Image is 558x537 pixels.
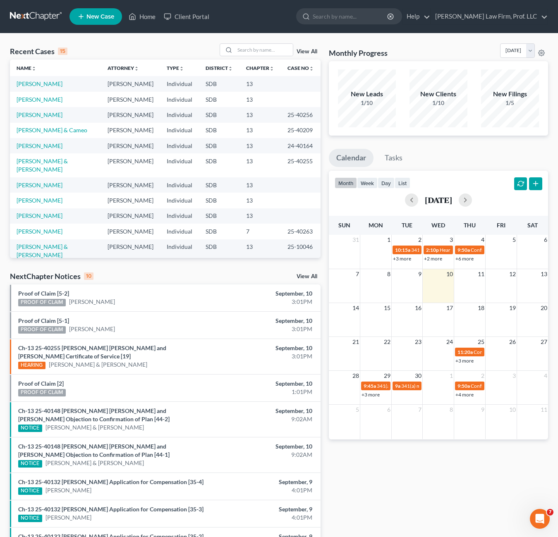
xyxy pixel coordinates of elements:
[18,299,66,306] div: PROOF OF CLAIM
[101,239,160,263] td: [PERSON_NAME]
[527,222,538,229] span: Sat
[455,255,474,262] a: +6 more
[84,272,93,280] div: 10
[281,107,321,122] td: 25-40256
[220,478,312,486] div: September, 9
[239,92,281,107] td: 13
[395,383,400,389] span: 9a
[40,10,77,19] p: Active 8h ago
[411,247,551,253] span: 341(a) meeting for [PERSON_NAME] & Cameo [PERSON_NAME]
[497,222,505,229] span: Fri
[281,138,321,153] td: 24-40164
[160,224,199,239] td: Individual
[18,425,42,432] div: NOTICE
[17,212,62,219] a: [PERSON_NAME]
[410,89,467,99] div: New Clients
[101,107,160,122] td: [PERSON_NAME]
[46,423,144,432] a: [PERSON_NAME] & [PERSON_NAME]
[426,247,439,253] span: 2:10p
[53,271,59,277] button: Start recording
[18,317,69,324] a: Proof of Claim [5-1]
[199,92,239,107] td: SDB
[18,290,69,297] a: Proof of Claim [5-2]
[220,415,312,423] div: 9:02AM
[287,65,314,71] a: Case Nounfold_more
[395,247,410,253] span: 10:15a
[7,65,159,170] div: Katie says…
[508,337,517,347] span: 26
[457,383,470,389] span: 9:50a
[364,383,376,389] span: 9:45a
[58,48,67,55] div: 15
[335,177,357,189] button: month
[477,337,485,347] span: 25
[160,208,199,224] td: Individual
[13,90,129,147] div: The court has added a new Credit Counseling Field that we need to update upon filing. Please remo...
[352,337,360,347] span: 21
[49,360,147,369] a: [PERSON_NAME] & [PERSON_NAME]
[220,407,312,415] div: September, 10
[481,89,539,99] div: New Filings
[239,138,281,153] td: 13
[455,391,474,398] a: +4 more
[369,222,383,229] span: Mon
[220,505,312,513] div: September, 9
[220,451,312,459] div: 9:02AM
[352,303,360,313] span: 14
[160,76,199,91] td: Individual
[338,89,396,99] div: New Leads
[377,383,501,389] span: 341(a) meeting for [PERSON_NAME] & [PERSON_NAME]
[129,3,145,19] button: Home
[39,271,46,277] button: Upload attachment
[417,405,422,415] span: 7
[160,138,199,153] td: Individual
[13,153,78,158] div: [PERSON_NAME] • 6h ago
[160,153,199,177] td: Individual
[18,506,204,513] a: Ch-13 25-40132 [PERSON_NAME] Application for Compensation [35-3]
[24,5,37,18] img: Profile image for Katie
[101,76,160,91] td: [PERSON_NAME]
[297,274,317,279] a: View All
[455,358,474,364] a: +3 more
[101,224,160,239] td: [PERSON_NAME]
[10,46,67,56] div: Recent Cases
[17,197,62,204] a: [PERSON_NAME]
[508,303,517,313] span: 19
[239,76,281,91] td: 13
[417,235,422,245] span: 2
[18,478,204,485] a: Ch-13 25-40132 [PERSON_NAME] Application for Compensation [35-4]
[199,123,239,138] td: SDB
[101,123,160,138] td: [PERSON_NAME]
[281,224,321,239] td: 25-40263
[17,80,62,87] a: [PERSON_NAME]
[179,66,184,71] i: unfold_more
[17,158,68,173] a: [PERSON_NAME] & [PERSON_NAME]
[206,65,233,71] a: Districtunfold_more
[383,303,391,313] span: 15
[362,391,380,398] a: +3 more
[220,513,312,522] div: 4:01PM
[410,99,467,107] div: 1/10
[540,269,548,279] span: 13
[199,208,239,224] td: SDB
[393,255,411,262] a: +3 more
[269,66,274,71] i: unfold_more
[220,317,312,325] div: September, 10
[18,515,42,522] div: NOTICE
[480,235,485,245] span: 4
[401,383,481,389] span: 341(a) meeting for [PERSON_NAME]
[167,65,184,71] a: Typeunfold_more
[86,14,114,20] span: New Case
[101,193,160,208] td: [PERSON_NAME]
[199,76,239,91] td: SDB
[457,349,473,355] span: 11:20a
[199,177,239,193] td: SDB
[297,49,317,55] a: View All
[228,66,233,71] i: unfold_more
[101,177,160,193] td: [PERSON_NAME]
[355,269,360,279] span: 7
[395,177,410,189] button: list
[477,303,485,313] span: 18
[449,235,454,245] span: 3
[160,123,199,138] td: Individual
